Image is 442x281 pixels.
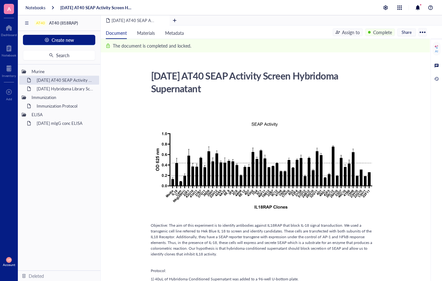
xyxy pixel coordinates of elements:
a: Notebook [2,43,16,57]
span: VP [7,258,11,261]
div: Add [6,97,12,101]
span: Create new [52,37,74,42]
button: Search [23,50,95,60]
span: Share [402,29,412,35]
a: Notebooks [25,5,46,11]
a: [DATE] AT40 SEAP Activity Screen Hybridoma Supernatant [60,5,132,11]
span: Objective: The aim of this experiment is to identify antibodies against IL18RAP that block IL-18 ... [151,223,373,257]
div: Dashboard [1,33,17,37]
div: The document is completed and locked. [113,42,191,49]
span: Metadata [165,30,184,36]
span: A [7,5,11,13]
div: Immunization Protocol [34,102,97,110]
div: [DATE] AT40 SEAP Activity Screen Hybridoma Supernatant [148,68,375,96]
div: Immunization [29,93,97,102]
div: [DATE] AT40 SEAP Activity Screen Hybridoma Supernatant [34,76,97,85]
span: Search [56,53,69,58]
div: AT40 [36,21,45,25]
button: Create new [23,35,95,45]
div: AI [435,49,438,53]
div: Assign to [342,29,360,36]
img: genemod-experiment-image [151,118,378,214]
span: Protocol: [151,268,166,273]
span: AT40 (Il18RAP) [49,20,78,26]
span: Materials [137,30,155,36]
div: Inventory [2,74,16,78]
a: Inventory [2,64,16,78]
div: Murine [29,67,97,76]
button: Share [397,28,416,36]
div: Notebook [2,53,16,57]
div: [DATE] Hybridoma Library Screen on HEK Blue IL18 Cells [34,84,97,93]
div: Account [3,263,15,267]
span: Document [106,30,127,36]
a: Dashboard [1,23,17,37]
div: ELISA [29,110,97,119]
div: [DATE] mIgG conc ELISA [34,119,97,128]
div: Complete [373,29,392,36]
div: Deleted [29,272,44,279]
